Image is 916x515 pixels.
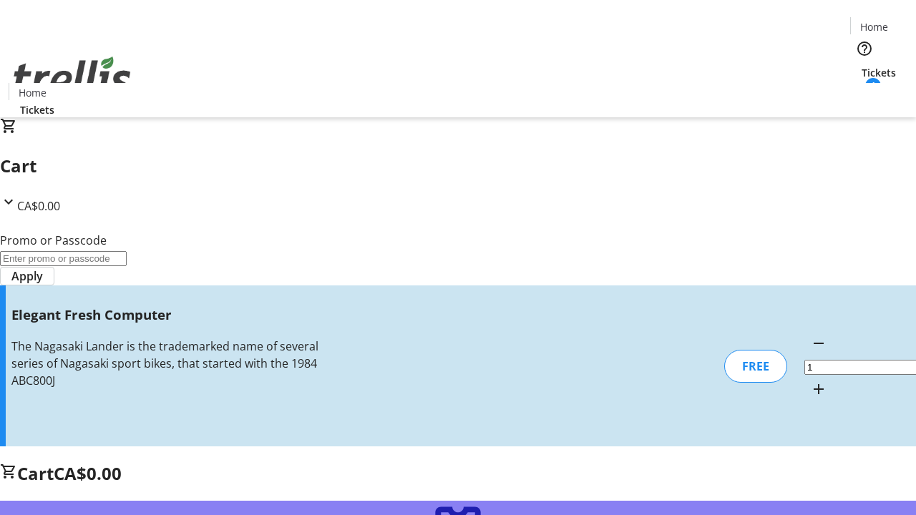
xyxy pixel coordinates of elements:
span: Apply [11,268,43,285]
a: Tickets [850,65,907,80]
div: The Nagasaki Lander is the trademarked name of several series of Nagasaki sport bikes, that start... [11,338,324,389]
button: Help [850,34,879,63]
span: Tickets [862,65,896,80]
button: Increment by one [804,375,833,403]
a: Home [9,85,55,100]
span: Home [19,85,47,100]
div: FREE [724,350,787,383]
button: Cart [850,80,879,109]
span: CA$0.00 [17,198,60,214]
span: Tickets [20,102,54,117]
a: Tickets [9,102,66,117]
h3: Elegant Fresh Computer [11,305,324,325]
button: Decrement by one [804,329,833,358]
a: Home [851,19,897,34]
span: Home [860,19,888,34]
span: CA$0.00 [54,461,122,485]
img: Orient E2E Organization RXeVok4OQN's Logo [9,41,136,112]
